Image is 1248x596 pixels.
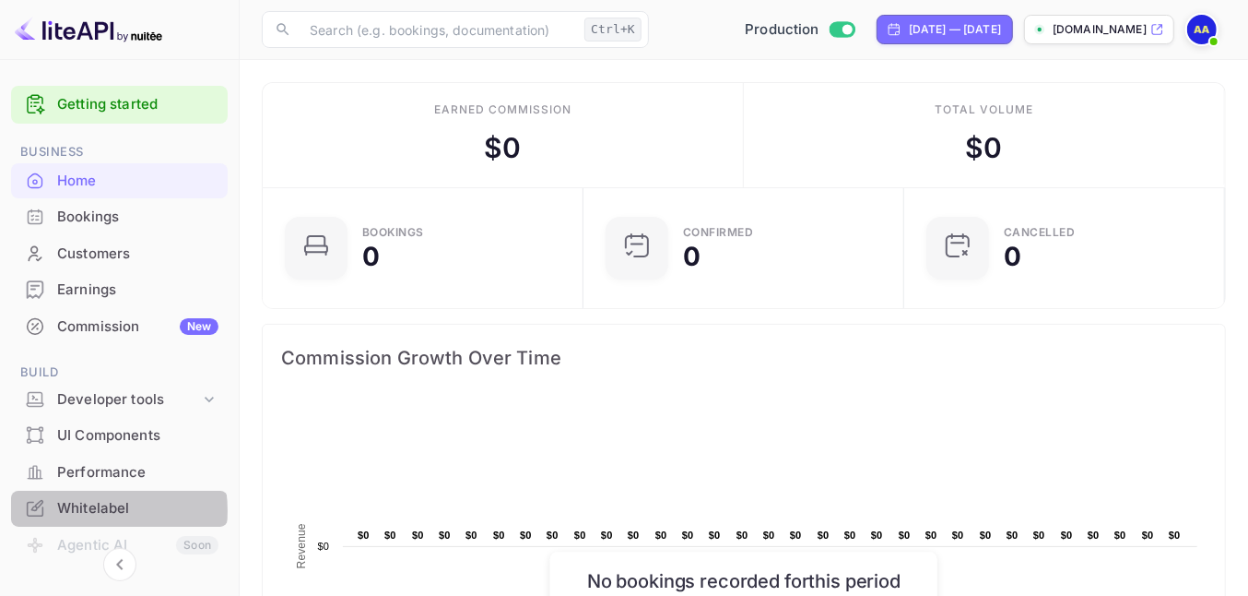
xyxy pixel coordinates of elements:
text: $0 [736,530,748,541]
div: Customers [11,236,228,272]
text: $0 [601,530,613,541]
text: $0 [952,530,964,541]
span: Build [11,363,228,383]
div: Earned commission [434,101,571,118]
text: $0 [628,530,640,541]
input: Search (e.g. bookings, documentation) [299,11,577,48]
text: $0 [547,530,559,541]
div: Confirmed [683,227,754,238]
div: Total volume [935,101,1033,118]
div: Bookings [362,227,424,238]
text: $0 [925,530,937,541]
div: Home [57,171,218,192]
text: $0 [1169,530,1181,541]
text: $0 [439,530,451,541]
div: Performance [57,462,218,483]
div: Earnings [57,280,218,301]
div: Switch to Sandbox mode [737,19,862,41]
div: Whitelabel [57,498,218,519]
div: Bookings [11,199,228,235]
text: $0 [493,530,505,541]
text: $0 [1088,530,1100,541]
div: UI Components [57,425,218,447]
div: 0 [362,244,380,269]
text: $0 [384,530,396,541]
text: $0 [871,530,883,541]
text: $0 [1061,530,1073,541]
div: Getting started [11,86,228,124]
text: $0 [1114,530,1126,541]
text: $0 [655,530,667,541]
div: Commission [57,316,218,338]
div: CommissionNew [11,309,228,345]
span: Business [11,142,228,162]
text: Revenue [295,523,308,568]
text: $0 [682,530,694,541]
div: Developer tools [11,384,228,416]
div: Developer tools [57,389,200,411]
div: 0 [683,244,701,269]
img: LiteAPI logo [15,15,162,44]
button: Collapse navigation [103,548,136,581]
text: $0 [1142,530,1154,541]
text: $0 [980,530,992,541]
div: New [180,318,218,335]
span: Commission Growth Over Time [281,343,1207,373]
text: $0 [763,530,775,541]
div: $ 0 [484,127,521,169]
a: Customers [11,236,228,270]
text: $0 [465,530,477,541]
div: $ 0 [965,127,1002,169]
text: $0 [709,530,721,541]
a: Earnings [11,272,228,306]
div: Bookings [57,207,218,228]
text: $0 [358,530,370,541]
a: Getting started [57,94,218,115]
div: CANCELLED [1004,227,1076,238]
text: $0 [818,530,830,541]
a: Home [11,163,228,197]
text: $0 [317,541,329,552]
p: [DOMAIN_NAME] [1053,21,1147,38]
div: [DATE] — [DATE] [909,21,1001,38]
div: 0 [1004,244,1021,269]
a: Performance [11,455,228,489]
text: $0 [520,530,532,541]
div: Whitelabel [11,491,228,527]
text: $0 [412,530,424,541]
text: $0 [844,530,856,541]
text: $0 [574,530,586,541]
text: $0 [899,530,911,541]
a: Bookings [11,199,228,233]
span: Production [745,19,819,41]
a: Whitelabel [11,491,228,525]
div: Ctrl+K [584,18,642,42]
div: Earnings [11,272,228,308]
text: $0 [1033,530,1045,541]
div: Home [11,163,228,199]
div: UI Components [11,418,228,454]
text: $0 [790,530,802,541]
div: Performance [11,455,228,491]
div: API Logs [57,573,218,594]
img: Abi Aromasodu [1187,15,1217,44]
div: Customers [57,244,218,265]
text: $0 [1007,530,1018,541]
a: CommissionNew [11,309,228,343]
a: UI Components [11,418,228,452]
h6: No bookings recorded for this period [569,570,919,592]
